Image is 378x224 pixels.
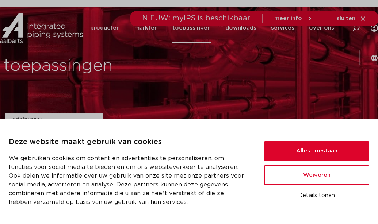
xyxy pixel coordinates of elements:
button: Alles toestaan [264,141,369,161]
a: toepassingen [172,13,211,43]
span: NIEUW: myIPS is beschikbaar [142,15,251,22]
span: sluiten [337,16,355,21]
div: my IPS [371,13,378,43]
a: services [271,13,294,43]
span: meer info [274,16,302,21]
a: over ons [309,13,334,43]
p: Deze website maakt gebruik van cookies [9,136,247,148]
a: meer info [274,15,313,22]
nav: Menu [90,13,334,43]
a: sluiten [337,15,366,22]
button: Weigeren [264,165,369,185]
a: markten [134,13,158,43]
h1: toepassingen [4,54,186,78]
a: producten [90,13,120,43]
a: drinkwater [12,113,96,126]
button: Details tonen [264,189,369,202]
p: We gebruiken cookies om content en advertenties te personaliseren, om functies voor social media ... [9,154,247,206]
a: downloads [225,13,256,43]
